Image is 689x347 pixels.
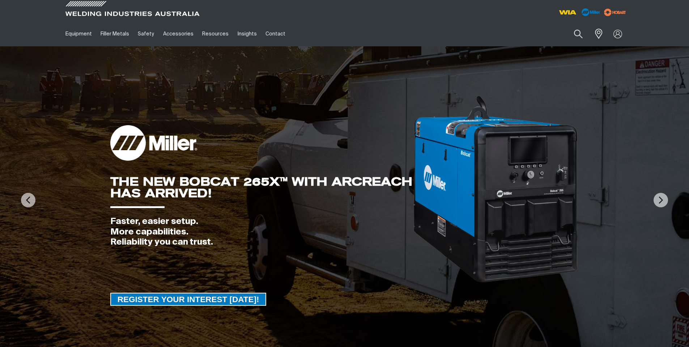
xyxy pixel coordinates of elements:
[654,193,668,207] img: NextArrow
[110,216,412,247] div: Faster, easier setup. More capabilities. Reliability you can trust.
[602,7,628,18] img: miller
[133,21,158,46] a: Safety
[61,21,96,46] a: Equipment
[96,21,133,46] a: Filler Metals
[261,21,290,46] a: Contact
[61,21,486,46] nav: Main
[21,193,35,207] img: PrevArrow
[233,21,261,46] a: Insights
[111,293,266,306] span: REGISTER YOUR INTEREST [DATE]!
[566,25,591,42] button: Search products
[110,176,412,199] div: THE NEW BOBCAT 265X™ WITH ARCREACH HAS ARRIVED!
[198,21,233,46] a: Resources
[159,21,198,46] a: Accessories
[110,293,267,306] a: REGISTER YOUR INTEREST TODAY!
[557,25,590,42] input: Product name or item number...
